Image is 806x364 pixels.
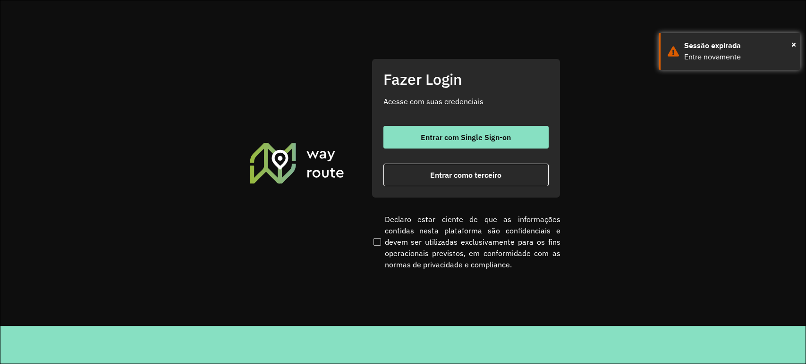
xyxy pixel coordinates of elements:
[430,171,501,179] span: Entrar como terceiro
[684,40,793,51] div: Sessão expirada
[372,214,560,270] label: Declaro estar ciente de que as informações contidas nesta plataforma são confidenciais e devem se...
[791,37,796,51] span: ×
[383,126,549,149] button: button
[684,51,793,63] div: Entre novamente
[791,37,796,51] button: Close
[383,96,549,107] p: Acesse com suas credenciais
[383,70,549,88] h2: Fazer Login
[248,141,346,185] img: Roteirizador AmbevTech
[383,164,549,186] button: button
[421,133,511,141] span: Entrar com Single Sign-on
